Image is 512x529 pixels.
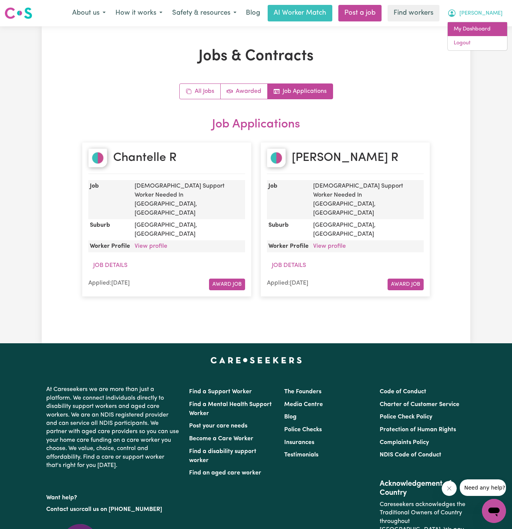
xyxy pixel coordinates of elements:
[380,402,459,408] a: Charter of Customer Service
[67,5,111,21] button: About us
[88,258,132,273] button: Job Details
[380,427,456,433] a: Protection of Human Rights
[447,22,507,51] div: My Account
[189,449,256,464] a: Find a disability support worker
[380,452,441,458] a: NDIS Code of Conduct
[82,506,162,512] a: call us on [PHONE_NUMBER]
[189,389,252,395] a: Find a Support Worker
[46,382,180,473] p: At Careseekers we are more than just a platform. We connect individuals directly to disability su...
[132,219,245,240] dd: [GEOGRAPHIC_DATA] , [GEOGRAPHIC_DATA]
[241,5,265,21] a: Blog
[380,479,466,497] h2: Acknowledgement of Country
[88,180,132,219] dt: Job
[460,479,506,496] iframe: Message from company
[189,470,261,476] a: Find an aged care worker
[267,240,310,252] dt: Worker Profile
[313,243,346,249] a: View profile
[338,5,382,21] a: Post a job
[180,84,221,99] a: All jobs
[388,279,424,290] button: Award Job
[46,506,76,512] a: Contact us
[82,117,430,132] h2: Job Applications
[482,499,506,523] iframe: Button to launch messaging window
[267,258,311,273] button: Job Details
[221,84,268,99] a: Active jobs
[111,5,167,21] button: How it works
[267,180,310,219] dt: Job
[267,280,308,286] span: Applied: [DATE]
[211,357,302,363] a: Careseekers home page
[88,240,132,252] dt: Worker Profile
[448,36,507,50] a: Logout
[46,491,180,502] p: Want help?
[310,219,424,240] dd: [GEOGRAPHIC_DATA] , [GEOGRAPHIC_DATA]
[189,402,272,417] a: Find a Mental Health Support Worker
[113,151,177,165] h2: Chantelle R
[268,5,332,21] a: AI Worker Match
[284,427,322,433] a: Police Checks
[268,84,333,99] a: Job applications
[284,452,318,458] a: Testimonials
[167,5,241,21] button: Safety & resources
[442,481,457,496] iframe: Close message
[267,149,286,167] img: Simone
[88,219,132,240] dt: Suburb
[284,414,297,420] a: Blog
[189,436,253,442] a: Become a Care Worker
[88,280,130,286] span: Applied: [DATE]
[88,149,107,167] img: Chantelle
[380,414,432,420] a: Police Check Policy
[5,6,32,20] img: Careseekers logo
[292,151,398,165] h2: [PERSON_NAME] R
[442,5,507,21] button: My Account
[5,5,32,22] a: Careseekers logo
[310,180,424,219] dd: [DEMOGRAPHIC_DATA] Support Worker Needed In [GEOGRAPHIC_DATA], [GEOGRAPHIC_DATA]
[380,440,429,446] a: Complaints Policy
[380,389,426,395] a: Code of Conduct
[284,402,323,408] a: Media Centre
[388,5,439,21] a: Find workers
[82,47,430,65] h1: Jobs & Contracts
[284,440,314,446] a: Insurances
[448,22,507,36] a: My Dashboard
[459,9,503,18] span: [PERSON_NAME]
[189,423,247,429] a: Post your care needs
[284,389,321,395] a: The Founders
[267,219,310,240] dt: Suburb
[135,243,167,249] a: View profile
[46,502,180,517] p: or
[209,279,245,290] button: Award Job
[132,180,245,219] dd: [DEMOGRAPHIC_DATA] Support Worker Needed In [GEOGRAPHIC_DATA], [GEOGRAPHIC_DATA]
